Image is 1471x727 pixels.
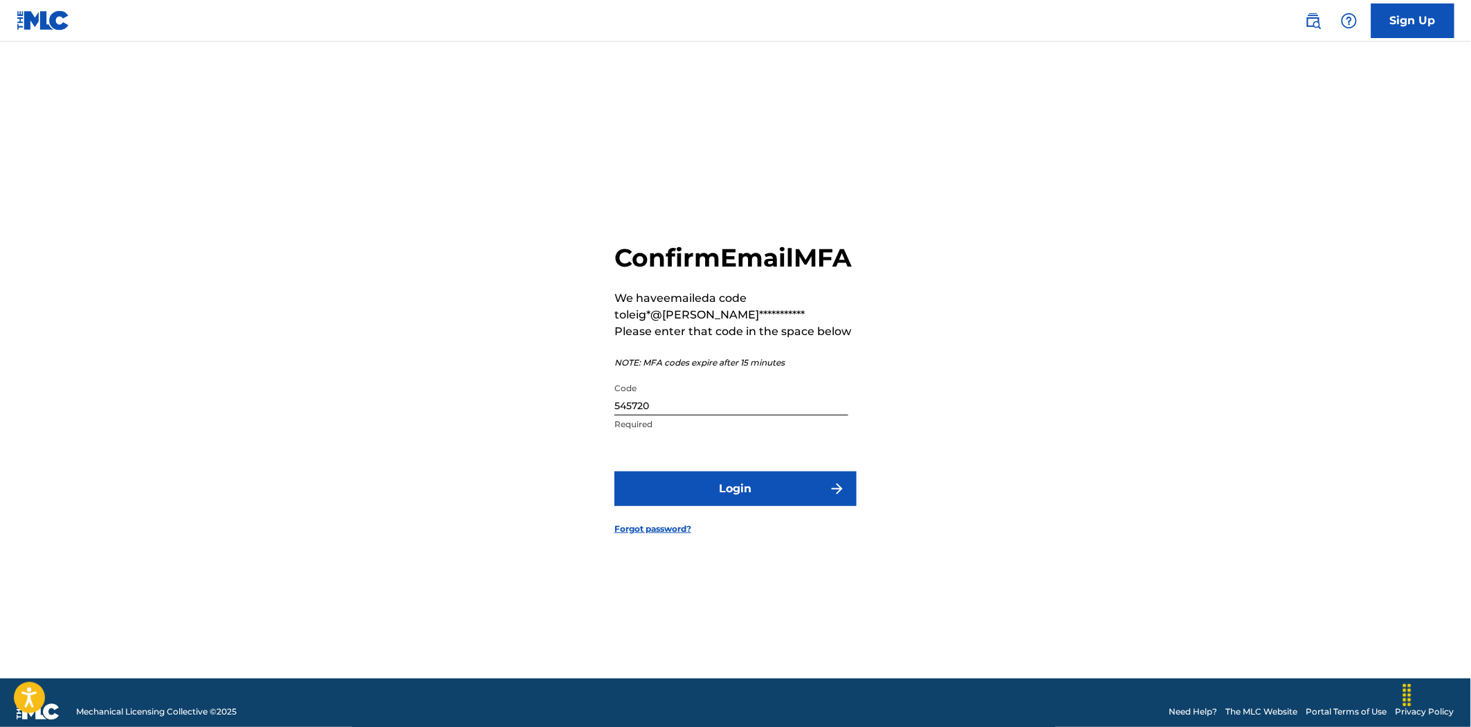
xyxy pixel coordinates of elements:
[76,706,237,718] span: Mechanical Licensing Collective © 2025
[1371,3,1454,38] a: Sign Up
[614,418,848,431] p: Required
[1335,7,1363,35] div: Help
[1306,706,1387,718] a: Portal Terms of Use
[1396,706,1454,718] a: Privacy Policy
[1396,674,1418,716] div: Drag
[1402,661,1471,727] iframe: Chat Widget
[1299,7,1327,35] a: Public Search
[614,472,857,506] button: Login
[1341,12,1358,29] img: help
[829,481,846,497] img: f7272a7cc735f4ea7f67.svg
[17,703,60,720] img: logo
[614,242,857,273] h2: Confirm Email MFA
[614,357,857,369] p: NOTE: MFA codes expire after 15 minutes
[614,323,857,340] p: Please enter that code in the space below
[614,523,691,535] a: Forgot password?
[1169,706,1218,718] a: Need Help?
[1226,706,1298,718] a: The MLC Website
[1305,12,1322,29] img: search
[17,10,70,30] img: MLC Logo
